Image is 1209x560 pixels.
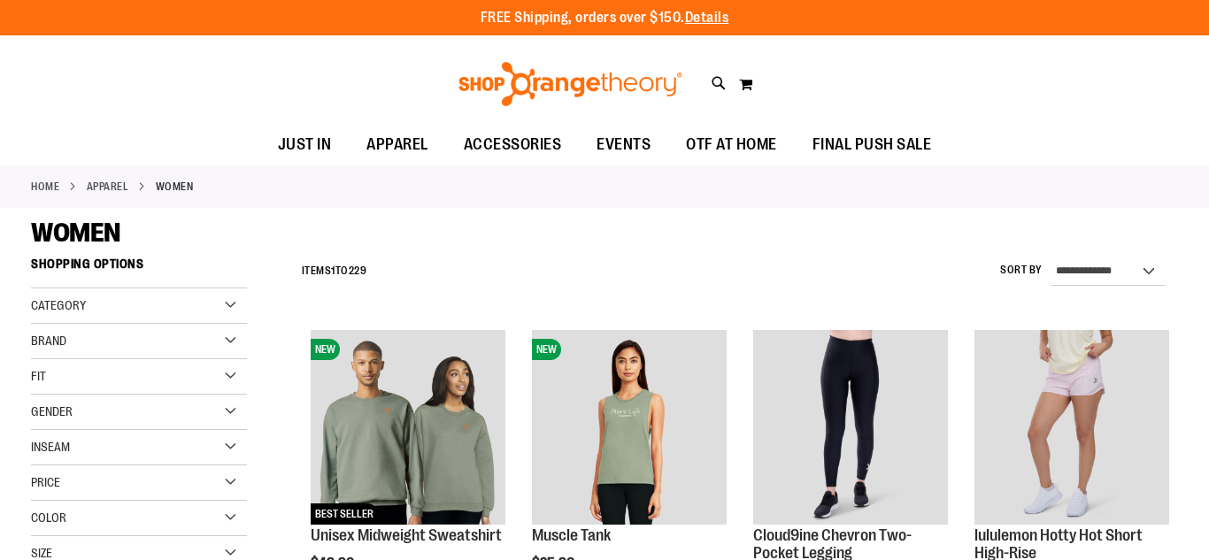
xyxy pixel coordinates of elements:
[331,265,335,277] span: 1
[31,179,59,195] a: Home
[532,330,727,525] img: Muscle Tank
[311,526,502,544] a: Unisex Midweight Sweatshirt
[311,330,505,525] img: Unisex Midweight Sweatshirt
[31,404,73,418] span: Gender
[456,62,685,106] img: Shop Orangetheory
[349,125,446,165] a: APPAREL
[753,330,948,527] a: Cloud9ine Chevron Two-Pocket Legging
[974,330,1169,525] img: lululemon Hotty Hot Short High-Rise
[31,475,60,489] span: Price
[278,125,332,165] span: JUST IN
[974,330,1169,527] a: lululemon Hotty Hot Short High-Rise
[597,125,651,165] span: EVENTS
[302,257,367,285] h2: Items to
[812,125,932,165] span: FINAL PUSH SALE
[31,440,70,454] span: Inseam
[1000,263,1043,278] label: Sort By
[753,330,948,525] img: Cloud9ine Chevron Two-Pocket Legging
[481,8,729,28] p: FREE Shipping, orders over $150.
[446,125,580,165] a: ACCESSORIES
[579,125,668,165] a: EVENTS
[532,330,727,527] a: Muscle TankNEW
[31,298,86,312] span: Category
[31,218,120,248] span: WOMEN
[31,510,66,525] span: Color
[795,125,950,165] a: FINAL PUSH SALE
[31,546,52,560] span: Size
[532,339,561,360] span: NEW
[349,265,367,277] span: 229
[685,10,729,26] a: Details
[31,249,247,288] strong: Shopping Options
[311,339,340,360] span: NEW
[31,334,66,348] span: Brand
[31,369,46,383] span: Fit
[311,330,505,527] a: Unisex Midweight SweatshirtNEWBEST SELLER
[87,179,129,195] a: APPAREL
[686,125,777,165] span: OTF AT HOME
[668,125,795,165] a: OTF AT HOME
[366,125,428,165] span: APPAREL
[532,526,611,544] a: Muscle Tank
[260,125,350,165] a: JUST IN
[311,503,378,525] span: BEST SELLER
[464,125,562,165] span: ACCESSORIES
[156,179,194,195] strong: WOMEN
